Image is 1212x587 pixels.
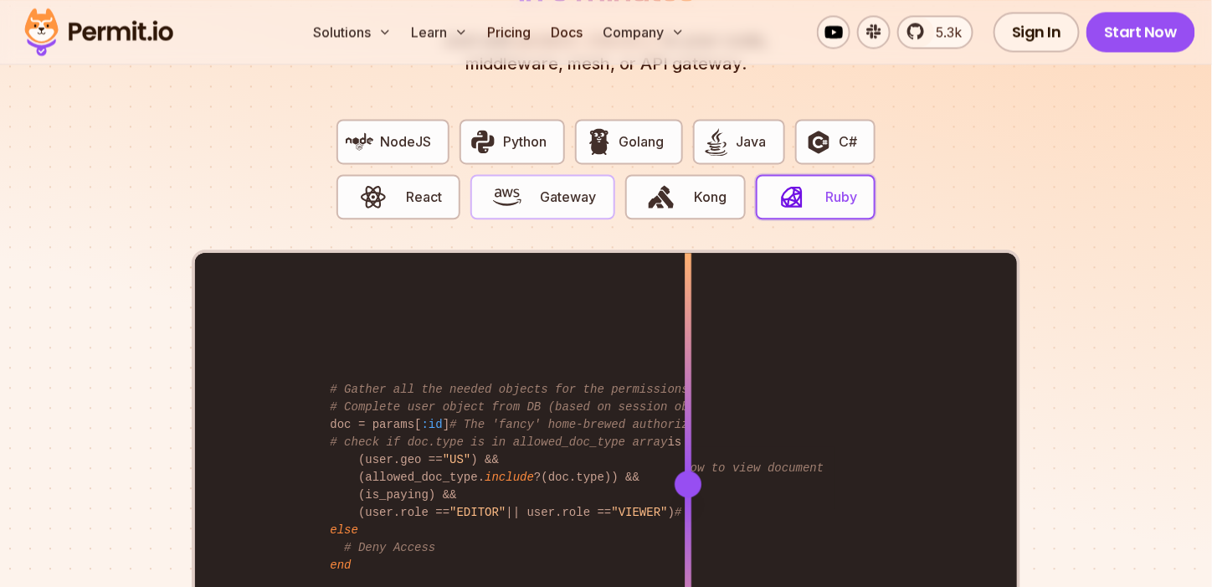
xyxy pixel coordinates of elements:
[655,461,824,475] span: # Allow to view document
[481,15,538,49] a: Pricing
[346,127,374,156] img: NodeJS
[344,541,435,554] span: # Deny Access
[597,15,691,49] button: Company
[17,3,181,60] img: Permit logo
[737,131,767,152] span: Java
[804,127,833,156] img: C#
[611,506,667,519] span: "VIEWER"
[503,131,547,152] span: Python
[307,15,398,49] button: Solutions
[443,453,471,466] span: "US"
[380,131,431,152] span: NodeJS
[541,187,597,207] span: Gateway
[702,127,731,156] img: Java
[469,127,497,156] img: Python
[330,559,351,572] span: end
[330,400,843,414] span: # Complete user object from DB (based on session object, 3 DB queries...)
[619,131,665,152] span: Golang
[675,506,773,519] span: # Allow Access
[545,15,590,49] a: Docs
[994,12,1080,52] a: Sign In
[359,183,388,211] img: React
[330,383,731,396] span: # Gather all the needed objects for the permissions check
[839,131,857,152] span: C#
[406,187,442,207] span: React
[449,418,942,431] span: # The 'fancy' home-brewed authorization library (Someone wrote [DATE])
[647,183,675,211] img: Kong
[405,15,475,49] button: Learn
[330,523,358,537] span: else
[825,187,857,207] span: Ruby
[897,15,973,49] a: 5.3k
[695,187,727,207] span: Kong
[1086,12,1196,52] a: Start Now
[778,183,806,211] img: Ruby
[926,22,962,42] span: 5.3k
[449,506,506,519] span: "EDITOR"
[485,471,534,484] span: include
[330,435,667,449] span: # check if doc.type is in allowed_doc_type array
[585,127,614,156] img: Golang
[422,418,443,431] span: :id
[493,183,521,211] img: Gateway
